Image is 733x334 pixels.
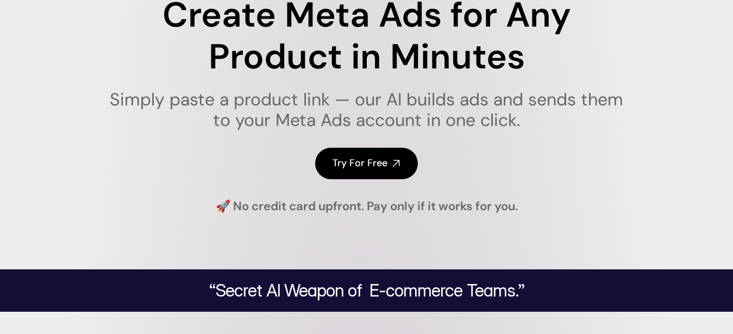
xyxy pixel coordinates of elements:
[315,148,418,179] a: Try For Free
[333,156,387,170] h4: Try For Free
[170,282,563,299] h2: “Secret AI Weapon of E-commerce Teams.”
[216,198,518,215] h4: 🚀 No credit card upfront. Pay only if it works for you.
[103,89,630,131] h1: Simply paste a product link — our AI builds ads and sends them to your Meta Ads account in one cl...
